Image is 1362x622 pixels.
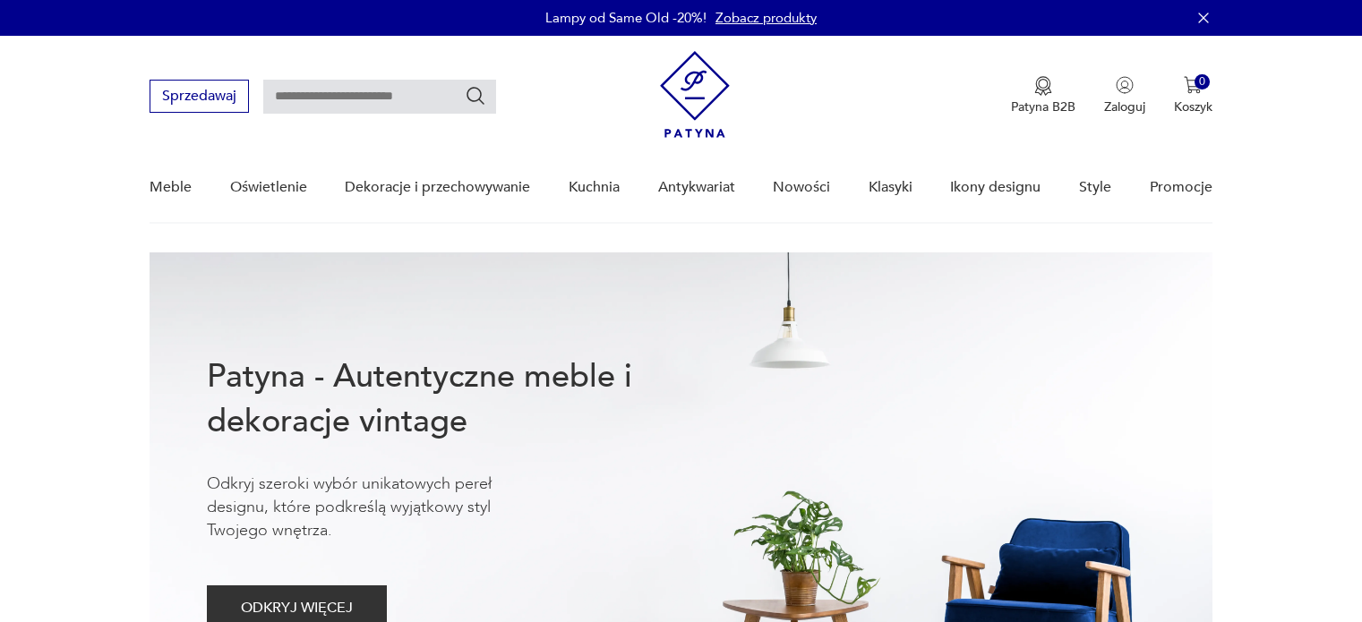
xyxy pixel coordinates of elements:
a: Antykwariat [658,153,735,222]
a: Klasyki [869,153,912,222]
a: Zobacz produkty [715,9,817,27]
a: Promocje [1150,153,1212,222]
img: Patyna - sklep z meblami i dekoracjami vintage [660,51,730,138]
a: Kuchnia [569,153,620,222]
button: Szukaj [465,85,486,107]
p: Odkryj szeroki wybór unikatowych pereł designu, które podkreślą wyjątkowy styl Twojego wnętrza. [207,473,547,542]
a: Ikona medaluPatyna B2B [1011,76,1075,115]
a: Oświetlenie [230,153,307,222]
button: 0Koszyk [1174,76,1212,115]
a: Dekoracje i przechowywanie [345,153,530,222]
a: Meble [150,153,192,222]
a: Sprzedawaj [150,91,249,104]
h1: Patyna - Autentyczne meble i dekoracje vintage [207,354,690,444]
a: Ikony designu [950,153,1041,222]
button: Patyna B2B [1011,76,1075,115]
p: Koszyk [1174,98,1212,115]
p: Patyna B2B [1011,98,1075,115]
img: Ikonka użytkownika [1116,76,1134,94]
a: Nowości [773,153,830,222]
div: 0 [1195,74,1210,89]
img: Ikona medalu [1034,76,1052,96]
a: ODKRYJ WIĘCEJ [207,603,387,616]
button: Zaloguj [1104,76,1145,115]
img: Ikona koszyka [1184,76,1202,94]
button: Sprzedawaj [150,80,249,113]
p: Lampy od Same Old -20%! [545,9,707,27]
a: Style [1079,153,1111,222]
p: Zaloguj [1104,98,1145,115]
